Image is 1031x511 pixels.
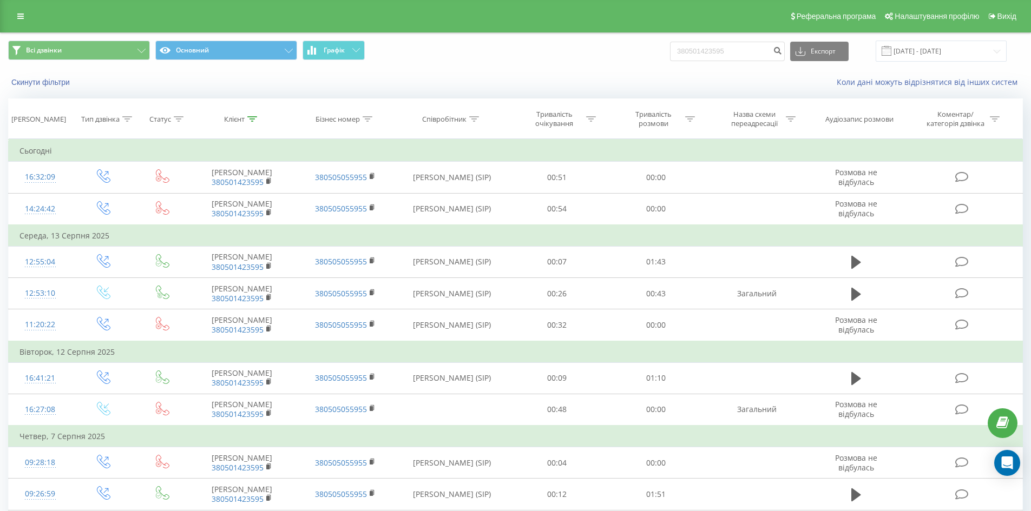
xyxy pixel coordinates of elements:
[825,115,894,124] div: Аудіозапис розмови
[994,450,1020,476] div: Open Intercom Messenger
[9,140,1023,162] td: Сьогодні
[835,315,877,335] span: Розмова не відбулась
[422,115,467,124] div: Співробітник
[315,320,367,330] a: 380505055955
[8,41,150,60] button: Всі дзвінки
[224,115,245,124] div: Клієнт
[212,409,264,419] a: 380501423595
[191,447,293,479] td: [PERSON_NAME]
[670,42,785,61] input: Пошук за номером
[397,193,508,225] td: [PERSON_NAME] (SIP)
[315,457,367,468] a: 380505055955
[8,77,75,87] button: Скинути фільтри
[212,208,264,218] a: 380501423595
[212,262,264,272] a: 380501423595
[191,162,293,193] td: [PERSON_NAME]
[11,115,66,124] div: [PERSON_NAME]
[19,452,61,473] div: 09:28:18
[149,115,171,124] div: Статус
[315,256,367,267] a: 380505055955
[212,462,264,473] a: 380501423595
[26,46,62,55] span: Всі дзвінки
[508,278,607,309] td: 00:26
[81,115,120,124] div: Тип дзвінка
[625,110,682,128] div: Тривалість розмови
[9,426,1023,447] td: Четвер, 7 Серпня 2025
[315,203,367,214] a: 380505055955
[19,198,61,220] div: 14:24:42
[9,341,1023,363] td: Вівторок, 12 Серпня 2025
[895,12,979,21] span: Налаштування профілю
[607,246,706,277] td: 01:43
[212,293,264,303] a: 380501423595
[19,251,61,273] div: 12:55:04
[191,362,293,394] td: [PERSON_NAME]
[212,494,264,504] a: 380501423595
[316,115,360,124] div: Бізнес номер
[607,278,706,309] td: 00:43
[191,246,293,277] td: [PERSON_NAME]
[797,12,876,21] span: Реферальна програма
[607,447,706,479] td: 00:00
[924,110,987,128] div: Коментар/категорія дзвінка
[315,404,367,414] a: 380505055955
[315,489,367,499] a: 380505055955
[19,399,61,420] div: 16:27:08
[212,377,264,388] a: 380501423595
[315,172,367,182] a: 380505055955
[607,162,706,193] td: 00:00
[397,278,508,309] td: [PERSON_NAME] (SIP)
[19,283,61,304] div: 12:53:10
[191,479,293,510] td: [PERSON_NAME]
[835,167,877,187] span: Розмова не відбулась
[19,167,61,188] div: 16:32:09
[835,198,877,218] span: Розмова не відбулась
[155,41,297,60] button: Основний
[607,362,706,394] td: 01:10
[997,12,1016,21] span: Вихід
[19,483,61,505] div: 09:26:59
[324,47,345,54] span: Графік
[508,162,607,193] td: 00:51
[835,399,877,419] span: Розмова не відбулась
[397,246,508,277] td: [PERSON_NAME] (SIP)
[526,110,583,128] div: Тривалість очікування
[508,447,607,479] td: 00:04
[508,246,607,277] td: 00:07
[725,110,783,128] div: Назва схеми переадресації
[508,309,607,341] td: 00:32
[191,193,293,225] td: [PERSON_NAME]
[397,162,508,193] td: [PERSON_NAME] (SIP)
[607,309,706,341] td: 00:00
[705,278,808,309] td: Загальний
[19,314,61,335] div: 11:20:22
[397,309,508,341] td: [PERSON_NAME] (SIP)
[790,42,849,61] button: Експорт
[607,193,706,225] td: 00:00
[397,362,508,394] td: [PERSON_NAME] (SIP)
[508,394,607,426] td: 00:48
[837,77,1023,87] a: Коли дані можуть відрізнятися вiд інших систем
[315,288,367,298] a: 380505055955
[835,453,877,473] span: Розмова не відбулась
[508,362,607,394] td: 00:09
[607,394,706,426] td: 00:00
[9,225,1023,247] td: Середа, 13 Серпня 2025
[191,309,293,341] td: [PERSON_NAME]
[212,324,264,335] a: 380501423595
[191,278,293,309] td: [PERSON_NAME]
[303,41,365,60] button: Графік
[191,394,293,426] td: [PERSON_NAME]
[397,447,508,479] td: [PERSON_NAME] (SIP)
[508,193,607,225] td: 00:54
[315,373,367,383] a: 380505055955
[212,177,264,187] a: 380501423595
[508,479,607,510] td: 00:12
[397,479,508,510] td: [PERSON_NAME] (SIP)
[607,479,706,510] td: 01:51
[705,394,808,426] td: Загальний
[19,368,61,389] div: 16:41:21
